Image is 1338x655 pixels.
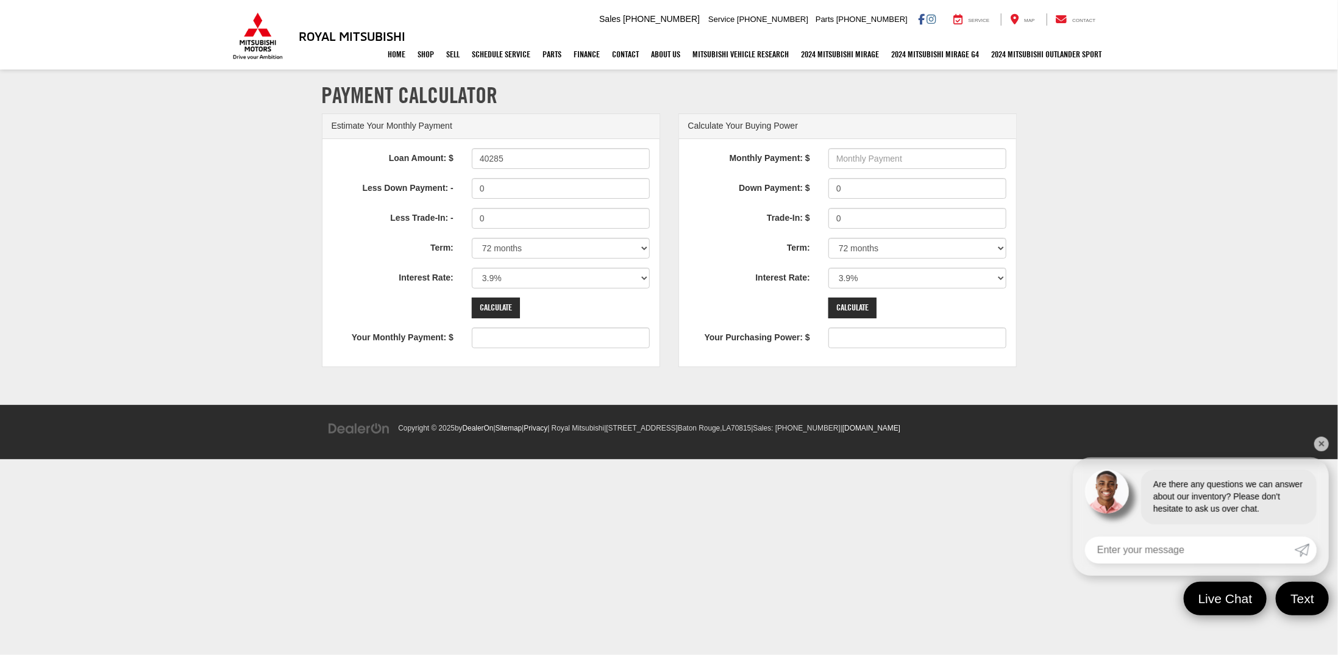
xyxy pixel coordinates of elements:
[842,424,900,432] a: [DOMAIN_NAME]
[708,15,735,24] span: Service
[841,424,900,432] span: |
[646,39,687,70] a: About Us
[623,14,700,24] span: [PHONE_NUMBER]
[722,424,731,432] span: LA
[606,424,678,432] span: [STREET_ADDRESS]
[1072,18,1095,23] span: Contact
[1284,590,1320,607] span: Text
[466,39,537,70] a: Schedule Service: Opens in a new tab
[322,83,1017,107] h1: Payment Calculator
[795,39,886,70] a: 2024 Mitsubishi Mirage
[679,114,1016,139] div: Calculate Your Buying Power
[322,327,463,344] label: Your Monthly Payment: $
[568,39,607,70] a: Finance
[679,268,819,284] label: Interest Rate:
[1295,537,1317,564] a: Submit
[753,424,774,432] span: Sales:
[679,148,819,165] label: Monthly Payment: $
[463,424,494,432] a: DealerOn Home Page
[412,39,441,70] a: Shop
[731,424,751,432] span: 70815
[322,148,463,165] label: Loan Amount: $
[322,208,463,224] label: Less Trade-In: -
[737,15,808,24] span: [PHONE_NUMBER]
[1085,537,1295,564] input: Enter your message
[679,238,819,254] label: Term:
[828,298,877,318] input: Calculate
[230,12,285,60] img: Mitsubishi
[927,14,936,24] a: Instagram: Click to visit our Instagram page
[678,424,722,432] span: Baton Rouge,
[1047,13,1105,26] a: Contact
[607,39,646,70] a: Contact
[918,14,925,24] a: Facebook: Click to visit our Facebook page
[322,268,463,284] label: Interest Rate:
[679,327,819,344] label: Your Purchasing Power: $
[828,148,1007,169] input: Monthly Payment
[398,424,455,432] span: Copyright © 2025
[1184,582,1267,615] a: Live Chat
[322,114,660,139] div: Estimate Your Monthly Payment
[441,39,466,70] a: Sell
[751,424,841,432] span: |
[472,148,650,169] input: Loan Amount
[322,178,463,195] label: Less Down Payment: -
[986,39,1108,70] a: 2024 Mitsubishi Outlander SPORT
[537,39,568,70] a: Parts: Opens in a new tab
[524,424,547,432] a: Privacy
[382,39,412,70] a: Home
[679,208,819,224] label: Trade-In: $
[494,424,522,432] span: |
[599,14,621,24] span: Sales
[828,178,1007,199] input: Down Payment
[1192,590,1259,607] span: Live Chat
[455,424,493,432] span: by
[1024,18,1034,23] span: Map
[604,424,751,432] span: |
[1141,470,1317,524] div: Are there any questions we can answer about our inventory? Please don't hesitate to ask us over c...
[1085,470,1129,514] img: Agent profile photo
[1276,582,1329,615] a: Text
[328,423,390,432] a: DealerOn
[816,15,834,24] span: Parts
[886,39,986,70] a: 2024 Mitsubishi Mirage G4
[522,424,547,432] span: |
[836,15,908,24] span: [PHONE_NUMBER]
[547,424,604,432] span: | Royal Mitsubishi
[945,13,999,26] a: Service
[679,178,819,195] label: Down Payment: $
[496,424,522,432] a: Sitemap
[299,29,405,43] h3: Royal Mitsubishi
[322,238,463,254] label: Term:
[687,39,795,70] a: Mitsubishi Vehicle Research
[775,424,841,432] span: [PHONE_NUMBER]
[472,298,520,318] input: Calculate
[969,18,990,23] span: Service
[1001,13,1044,26] a: Map
[328,422,390,435] img: DealerOn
